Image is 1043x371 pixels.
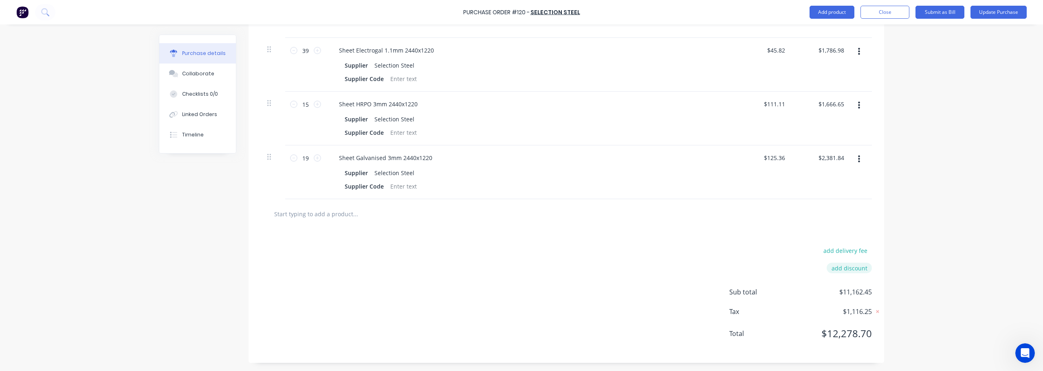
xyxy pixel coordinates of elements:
span: Sub total [729,287,790,297]
div: Purchase Order #120 - [463,8,530,17]
span: Total [729,329,790,338]
button: Purchase details [159,43,236,64]
span: $12,278.70 [790,326,872,341]
div: Sheet Electrogal 1.1mm 2440x1220 [332,44,440,56]
div: Supplier Code [341,127,387,138]
button: Add product [810,6,854,19]
div: Linked Orders [182,111,217,118]
div: Supplier Code [341,180,387,192]
div: Selection Steel [371,113,418,125]
button: Update Purchase [970,6,1027,19]
div: Collaborate [182,70,214,77]
button: Timeline [159,125,236,145]
button: Close [860,6,909,19]
img: Factory [16,6,29,18]
span: $1,116.25 [790,307,872,316]
div: Sheet HRPO 3mm 2440x1220 [332,98,424,110]
div: Timeline [182,131,204,138]
span: $11,162.45 [790,287,872,297]
iframe: Intercom live chat [1015,343,1035,363]
div: Checklists 0/0 [182,90,218,98]
div: Selection Steel [371,59,418,71]
div: Sheet Galvanised 3mm 2440x1220 [332,152,439,164]
button: add delivery fee [819,245,872,256]
div: Selection Steel [371,167,418,179]
button: Checklists 0/0 [159,84,236,104]
div: Supplier [341,167,371,179]
button: Linked Orders [159,104,236,125]
button: Collaborate [159,64,236,84]
div: Purchase details [182,50,226,57]
div: Supplier [341,113,371,125]
button: Submit as Bill [915,6,964,19]
button: add discount [827,263,872,273]
a: Selection Steel [530,8,580,16]
div: Supplier [341,59,371,71]
span: Tax [729,307,790,316]
div: Supplier Code [341,73,387,85]
input: Start typing to add a product... [274,206,437,222]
